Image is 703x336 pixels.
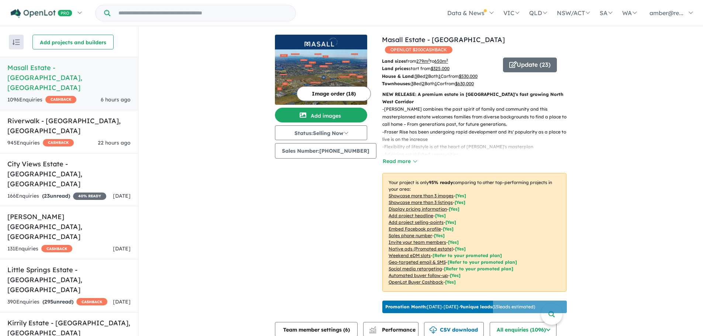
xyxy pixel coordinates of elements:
[415,73,417,79] u: 3
[425,73,428,79] u: 2
[445,219,456,225] span: [ Yes ]
[431,66,449,71] u: $ 325,000
[382,73,415,79] b: House & Land:
[455,81,474,86] u: $ 630,000
[382,91,566,106] p: NEW RELEASE: A premium estate in [GEOGRAPHIC_DATA]'s fast growing North West Corridor
[435,81,437,86] u: 1
[42,298,73,305] strong: ( unread)
[411,81,413,86] u: 3
[7,245,72,253] div: 131 Enquir ies
[7,63,131,93] h5: Masall Estate - [GEOGRAPHIC_DATA] , [GEOGRAPHIC_DATA]
[275,35,367,105] a: Masall Estate - Fraser Rise LogoMasall Estate - Fraser Rise
[7,212,131,242] h5: [PERSON_NAME][GEOGRAPHIC_DATA] , [GEOGRAPHIC_DATA]
[459,73,478,79] u: $ 530,000
[7,192,106,201] div: 166 Enquir ies
[389,206,447,212] u: Display pricing information
[7,298,107,306] div: 390 Enquir ies
[438,73,441,79] u: 1
[455,193,466,198] span: [ Yes ]
[389,246,453,252] u: Native ads (Promoted estate)
[389,273,448,278] u: Automated buyer follow-up
[435,213,446,218] span: [ Yes ]
[7,159,131,189] h5: City Views Estate - [GEOGRAPHIC_DATA] , [GEOGRAPHIC_DATA]
[385,304,535,310] p: [DATE] - [DATE] - ( 15 leads estimated)
[370,326,416,333] span: Performance
[98,139,131,146] span: 22 hours ago
[446,58,448,62] sup: 2
[448,259,517,265] span: [Refer to your promoted plan]
[416,58,430,64] u: 279 m
[385,304,427,309] b: Promotion Month:
[113,193,131,199] span: [DATE]
[460,304,492,309] b: 9 unique leads
[44,298,53,305] span: 295
[429,180,453,185] b: 95 % ready
[382,58,406,64] b: Land sizes
[455,200,465,205] span: [ Yes ]
[444,266,513,271] span: [Refer to your promoted plan]
[445,279,456,285] span: [Yes]
[44,193,50,199] span: 23
[13,39,20,45] img: sort.svg
[443,226,454,232] span: [ Yes ]
[275,108,367,122] button: Add images
[7,139,74,148] div: 945 Enquir ies
[113,298,131,305] span: [DATE]
[389,259,446,265] u: Geo-targeted email & SMS
[7,265,131,295] h5: Little Springs Estate - [GEOGRAPHIC_DATA] , [GEOGRAPHIC_DATA]
[42,193,70,199] strong: ( unread)
[455,246,466,252] span: [Yes]
[389,200,453,205] u: Showcase more than 3 listings
[32,35,114,49] button: Add projects and builders
[369,326,376,330] img: line-chart.svg
[101,96,131,103] span: 6 hours ago
[382,80,497,87] p: Bed Bath Car from
[113,245,131,252] span: [DATE]
[275,143,376,159] button: Sales Number:[PHONE_NUMBER]
[503,58,557,72] button: Update (23)
[382,105,572,128] p: - [PERSON_NAME] combines the past spirit of family and community and this masterplanned estate we...
[428,58,430,62] sup: 2
[382,81,411,86] b: Townhouses:
[434,58,448,64] u: 650 m
[389,279,443,285] u: OpenLot Buyer Cashback
[382,151,572,158] p: - Adjoining established communities
[297,86,371,101] button: Image order (18)
[389,239,446,245] u: Invite your team members
[389,226,441,232] u: Embed Facebook profile
[422,81,424,86] u: 2
[649,9,683,17] span: amber@re...
[434,233,445,238] span: [ Yes ]
[382,173,566,292] p: Your project is only comparing to other top-performing projects in your area: - - - - - - - - - -...
[382,143,572,150] p: - Flexibility of lifestyle is at the heart of [PERSON_NAME]'s masterplan
[112,5,294,21] input: Try estate name, suburb, builder or developer
[430,326,437,334] img: download icon
[41,245,72,252] span: CASHBACK
[389,253,431,258] u: Weekend eDM slots
[450,273,461,278] span: [Yes]
[73,193,106,200] span: 40 % READY
[389,213,433,218] u: Add project headline
[382,35,505,44] a: Masall Estate - [GEOGRAPHIC_DATA]
[11,9,72,18] img: Openlot PRO Logo White
[278,38,364,46] img: Masall Estate - Fraser Rise Logo
[430,58,448,64] span: to
[389,266,442,271] u: Social media retargeting
[45,96,76,103] span: CASHBACK
[275,125,367,140] button: Status:Selling Now
[7,96,76,104] div: 1096 Enquir ies
[369,329,376,333] img: bar-chart.svg
[389,233,432,238] u: Sales phone number
[275,49,367,105] img: Masall Estate - Fraser Rise
[7,116,131,136] h5: Riverwalk - [GEOGRAPHIC_DATA] , [GEOGRAPHIC_DATA]
[389,193,454,198] u: Showcase more than 3 images
[433,253,502,258] span: [Refer to your promoted plan]
[43,139,74,146] span: CASHBACK
[382,65,497,72] p: start from
[389,219,444,225] u: Add project selling-points
[382,73,497,80] p: Bed Bath Car from
[382,128,572,143] p: - Fraser Rise has been undergoing rapid development and its' popularity as a place to live is on ...
[345,326,348,333] span: 6
[385,46,452,53] span: OPENLOT $ 200 CASHBACK
[448,239,459,245] span: [ Yes ]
